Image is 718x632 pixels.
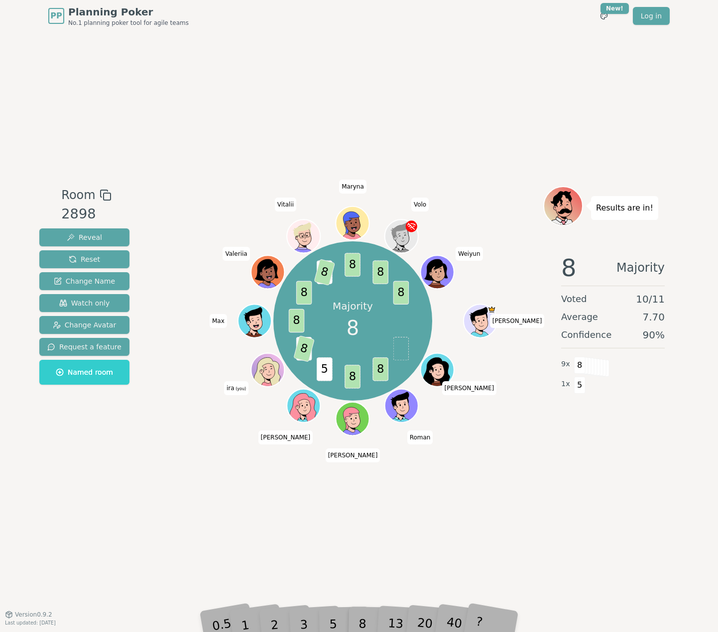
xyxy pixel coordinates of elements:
span: Reveal [67,232,102,242]
span: 8 [314,259,336,286]
span: Click to change your name [258,430,313,444]
div: New! [600,3,629,14]
div: 2898 [61,204,111,224]
span: Click to change your name [339,180,366,194]
span: Confidence [561,328,611,342]
button: Request a feature [39,338,129,356]
span: Request a feature [47,342,121,352]
span: 8 [393,281,409,305]
span: 8 [296,281,312,305]
p: Results are in! [596,201,653,215]
span: Change Avatar [53,320,117,330]
span: 9 x [561,359,570,370]
span: 13 [317,261,333,284]
span: Click to change your name [442,381,497,395]
span: No.1 planning poker tool for agile teams [68,19,189,27]
span: Change Name [54,276,115,286]
button: Version0.9.2 [5,611,52,619]
span: 8 [574,357,586,374]
span: 8 [561,256,577,280]
span: 8 [294,335,315,362]
span: Last updated: [DATE] [5,620,56,626]
button: Click to change your avatar [252,354,284,385]
button: Reveal [39,228,129,246]
span: Average [561,310,598,324]
span: 90 % [643,328,665,342]
span: Click to change your name [210,314,227,328]
span: Click to change your name [326,448,380,462]
span: Click to change your name [411,198,429,211]
button: Change Name [39,272,129,290]
span: 5 [574,377,586,394]
span: Planning Poker [68,5,189,19]
button: Reset [39,250,129,268]
span: 8 [347,313,359,343]
a: PPPlanning PokerNo.1 planning poker tool for agile teams [48,5,189,27]
span: Voted [561,292,587,306]
span: Click to change your name [490,314,545,328]
span: Room [61,186,95,204]
span: 10 / 11 [636,292,665,306]
span: Click to change your name [456,247,482,261]
span: Gunnar is the host [488,305,496,314]
span: (you) [235,387,246,391]
span: 7.70 [642,310,665,324]
span: Watch only [59,298,110,308]
span: 8 [345,253,361,277]
a: Log in [633,7,670,25]
span: Click to change your name [275,198,296,211]
span: 8 [289,309,305,332]
button: Named room [39,360,129,385]
span: 5 [296,337,312,360]
button: Watch only [39,294,129,312]
span: Version 0.9.2 [15,611,52,619]
span: Click to change your name [224,381,248,395]
span: Click to change your name [407,430,433,444]
span: Reset [69,254,100,264]
button: Change Avatar [39,316,129,334]
span: Majority [616,256,665,280]
button: New! [595,7,613,25]
span: PP [50,10,62,22]
span: 8 [345,365,361,389]
span: 5 [317,357,333,381]
span: 8 [373,357,389,381]
span: Named room [56,367,113,377]
span: 1 x [561,379,570,390]
p: Majority [333,299,373,313]
span: Click to change your name [223,247,249,261]
span: 8 [373,261,389,284]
